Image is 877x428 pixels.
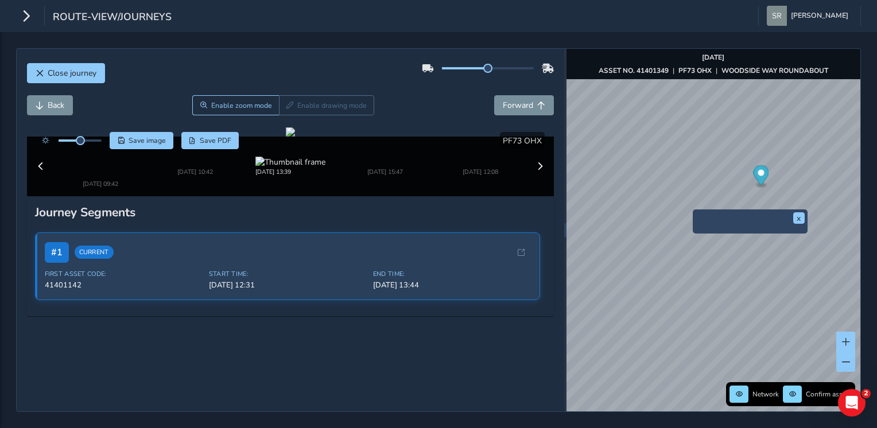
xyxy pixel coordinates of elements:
div: [DATE] 15:47 [367,155,403,164]
div: Journey Segments [35,185,546,201]
strong: PF73 OHX [678,66,712,75]
span: 41401142 [45,260,202,271]
img: Thumbnail frame [65,145,135,155]
img: Thumbnail frame [255,145,325,155]
span: Close journey [48,68,96,79]
span: End Time: [373,250,530,259]
span: # 1 [45,223,69,243]
span: 2 [862,389,871,398]
button: Back [27,95,73,115]
img: diamond-layout [767,6,787,26]
span: [DATE] 12:31 [209,260,366,271]
div: [DATE] 12:08 [445,155,515,164]
button: Preview frame [696,224,805,231]
button: Save [110,132,173,149]
span: [DATE] 13:44 [373,260,530,271]
span: Enable zoom mode [211,101,272,110]
span: Save image [129,136,166,145]
strong: [DATE] [702,53,724,62]
span: First Asset Code: [45,250,202,259]
button: PDF [181,132,239,149]
span: PF73 OHX [503,135,542,146]
button: Close journey [27,63,105,83]
span: Back [48,100,64,111]
img: Thumbnail frame [445,145,515,155]
div: [DATE] 10:42 [160,155,230,164]
span: Save PDF [200,136,231,145]
div: | | [599,66,828,75]
span: Start Time: [209,250,366,259]
div: Map marker [753,165,769,189]
span: Confirm assets [806,390,852,399]
button: [PERSON_NAME] [767,6,852,26]
div: [DATE] 13:39 [255,155,325,164]
div: [DATE] 09:42 [65,155,135,164]
strong: ASSET NO. 41401349 [599,66,669,75]
button: Forward [494,95,554,115]
span: [PERSON_NAME] [791,6,848,26]
iframe: Intercom live chat [838,389,866,417]
span: Network [752,390,779,399]
img: Thumbnail frame [160,145,230,155]
button: Zoom [192,95,279,115]
strong: WOODSIDE WAY ROUNDABOUT [721,66,828,75]
span: Forward [503,100,533,111]
span: Current [75,227,114,240]
button: x [793,212,805,224]
span: route-view/journeys [53,10,172,26]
